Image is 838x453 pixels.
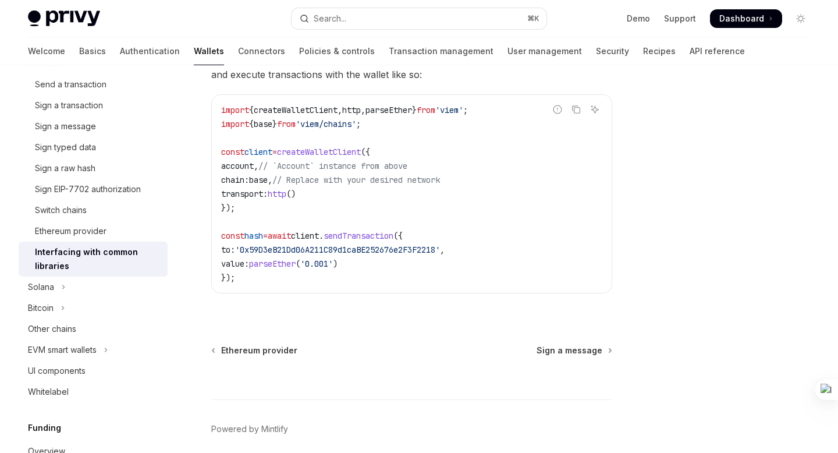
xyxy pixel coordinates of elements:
[221,259,249,269] span: value:
[211,423,288,435] a: Powered by Mintlify
[19,381,168,402] a: Whitelabel
[19,116,168,137] a: Sign a message
[258,161,407,171] span: // `Account` instance from above
[356,119,361,129] span: ;
[537,345,611,356] a: Sign a message
[319,231,324,241] span: .
[19,74,168,95] a: Send a transaction
[120,37,180,65] a: Authentication
[19,318,168,339] a: Other chains
[365,105,412,115] span: parseEther
[550,102,565,117] button: Report incorrect code
[221,272,235,283] span: });
[263,231,268,241] span: =
[244,147,272,157] span: client
[292,8,546,29] button: Open search
[254,161,258,171] span: ,
[28,364,86,378] div: UI components
[19,360,168,381] a: UI components
[249,259,296,269] span: parseEther
[194,37,224,65] a: Wallets
[791,9,810,28] button: Toggle dark mode
[537,345,602,356] span: Sign a message
[249,105,254,115] span: {
[221,231,244,241] span: const
[710,9,782,28] a: Dashboard
[19,242,168,277] a: Interfacing with common libraries
[272,119,277,129] span: }
[342,105,361,115] span: http
[19,179,168,200] a: Sign EIP-7702 authorization
[79,37,106,65] a: Basics
[28,37,65,65] a: Welcome
[272,175,440,185] span: // Replace with your desired network
[690,37,745,65] a: API reference
[324,231,393,241] span: sendTransaction
[389,37,493,65] a: Transaction management
[286,189,296,199] span: ()
[435,105,463,115] span: 'viem'
[221,175,249,185] span: chain:
[221,203,235,213] span: });
[28,280,54,294] div: Solana
[235,245,440,255] span: '0x59D3eB21Dd06A211C89d1caBE252676e2F3F2218'
[596,37,629,65] a: Security
[291,231,319,241] span: client
[221,345,297,356] span: Ethereum provider
[212,345,297,356] a: Ethereum provider
[361,105,365,115] span: ,
[296,259,300,269] span: (
[35,203,87,217] div: Switch chains
[268,189,286,199] span: http
[244,231,263,241] span: hash
[277,147,361,157] span: createWalletClient
[35,98,103,112] div: Sign a transaction
[254,119,272,129] span: base
[569,102,584,117] button: Copy the contents from the code block
[254,105,338,115] span: createWalletClient
[417,105,435,115] span: from
[296,119,356,129] span: 'viem/chains'
[35,182,141,196] div: Sign EIP-7702 authorization
[393,231,403,241] span: ({
[719,13,764,24] span: Dashboard
[463,105,468,115] span: ;
[249,175,268,185] span: base
[35,224,106,238] div: Ethereum provider
[19,277,168,298] button: Toggle Solana section
[221,147,244,157] span: const
[249,119,254,129] span: {
[299,37,375,65] a: Policies & controls
[664,13,696,24] a: Support
[28,301,54,315] div: Bitcoin
[19,221,168,242] a: Ethereum provider
[507,37,582,65] a: User management
[412,105,417,115] span: }
[19,200,168,221] a: Switch chains
[268,175,272,185] span: ,
[238,37,285,65] a: Connectors
[527,14,539,23] span: ⌘ K
[333,259,338,269] span: )
[300,259,333,269] span: '0.001'
[361,147,370,157] span: ({
[221,119,249,129] span: import
[627,13,650,24] a: Demo
[19,339,168,360] button: Toggle EVM smart wallets section
[28,322,76,336] div: Other chains
[221,161,254,171] span: account
[19,158,168,179] a: Sign a raw hash
[19,95,168,116] a: Sign a transaction
[35,161,95,175] div: Sign a raw hash
[272,147,277,157] span: =
[268,231,291,241] span: await
[643,37,676,65] a: Recipes
[19,298,168,318] button: Toggle Bitcoin section
[35,77,106,91] div: Send a transaction
[19,137,168,158] a: Sign typed data
[314,12,346,26] div: Search...
[221,245,235,255] span: to:
[28,10,100,27] img: light logo
[28,385,69,399] div: Whitelabel
[35,119,96,133] div: Sign a message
